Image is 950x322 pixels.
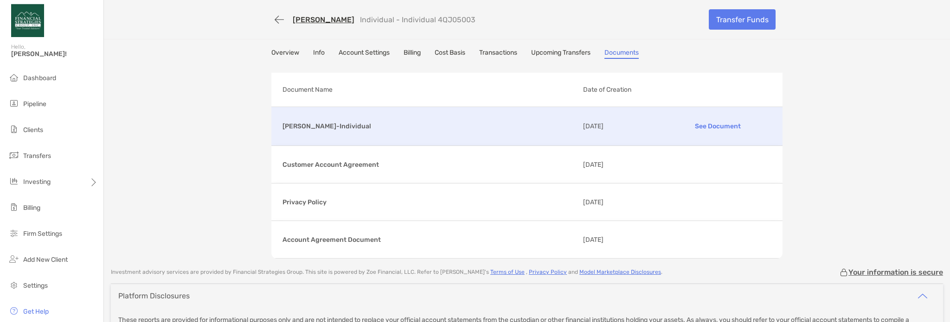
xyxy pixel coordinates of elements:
p: Date of Creation [583,84,779,95]
span: Settings [23,282,48,290]
p: Your information is secure [848,268,943,277]
a: Billing [404,49,421,59]
span: Investing [23,178,51,186]
a: Privacy Policy [529,269,567,275]
img: investing icon [8,176,19,187]
span: [PERSON_NAME]! [11,50,98,58]
p: [DATE] [583,120,656,132]
a: Transactions [479,49,517,59]
img: icon arrow [917,290,928,302]
p: [DATE] [583,234,656,246]
span: Billing [23,204,40,212]
span: Pipeline [23,100,46,108]
span: Clients [23,126,43,134]
span: Get Help [23,308,49,316]
span: Dashboard [23,74,56,82]
a: Info [313,49,325,59]
p: [PERSON_NAME]-Individual [282,120,576,132]
a: Documents [604,49,639,59]
p: Document Name [282,84,576,95]
p: Customer Account Agreement [282,159,576,170]
img: Zoe Logo [11,4,44,37]
img: get-help icon [8,305,19,316]
p: [DATE] [583,159,656,170]
p: See Document [664,118,771,134]
span: Add New Client [23,256,68,264]
a: Model Marketplace Disclosures [579,269,661,275]
img: firm-settings icon [8,227,19,239]
div: Platform Disclosures [118,291,190,300]
p: Account Agreement Document [282,234,576,246]
a: [PERSON_NAME] [293,15,354,24]
img: add_new_client icon [8,253,19,265]
img: clients icon [8,124,19,135]
p: Investment advisory services are provided by Financial Strategies Group . This site is powered by... [111,269,662,276]
p: [DATE] [583,196,656,208]
img: transfers icon [8,150,19,161]
a: Upcoming Transfers [531,49,591,59]
p: Individual - Individual 4QJ05003 [360,15,475,24]
a: Transfer Funds [709,9,776,30]
span: Transfers [23,152,51,160]
a: Terms of Use [490,269,525,275]
p: Privacy Policy [282,196,576,208]
img: settings icon [8,279,19,290]
img: pipeline icon [8,98,19,109]
a: Overview [271,49,299,59]
a: Cost Basis [435,49,465,59]
img: dashboard icon [8,72,19,83]
a: Account Settings [339,49,390,59]
span: Firm Settings [23,230,62,238]
img: billing icon [8,202,19,213]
